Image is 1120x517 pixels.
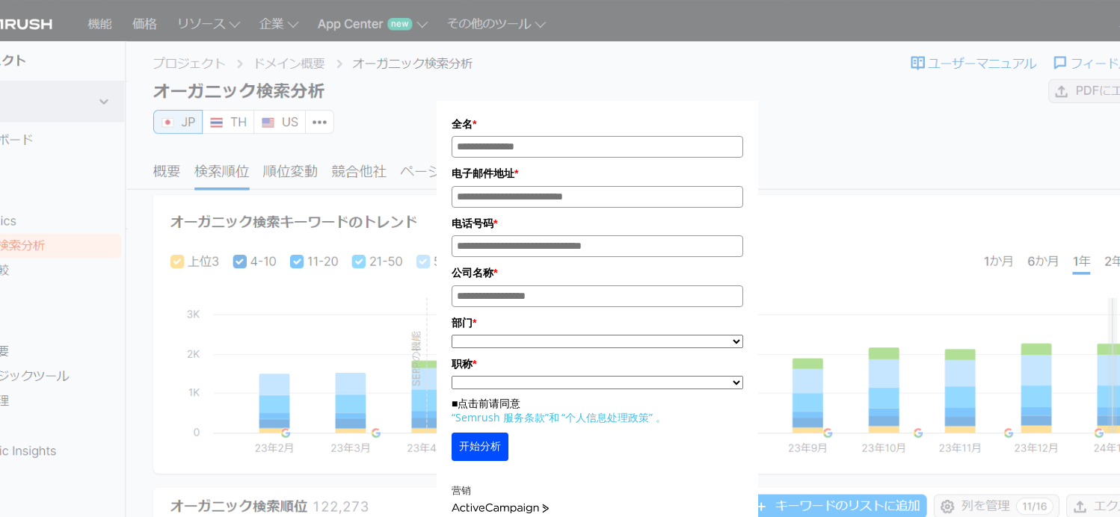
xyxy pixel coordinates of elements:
a: “Semrush 服务条款”和 [452,410,559,424]
font: 请同意 [489,396,520,410]
font: ■点击前 [452,396,489,410]
font: 电话号码 [452,217,493,229]
a: “个人信息处理政策” 。 [561,410,666,424]
font: 部门 [452,317,473,329]
button: 开始分析 [452,433,508,461]
font: 营销 [452,484,471,497]
font: 公司名称 [452,267,493,279]
font: 全名 [452,118,473,130]
font: 电子邮件地址 [452,167,514,179]
font: 职称 [452,358,473,370]
font: 开始分析 [459,440,501,452]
